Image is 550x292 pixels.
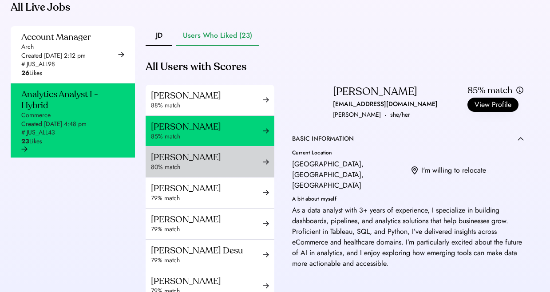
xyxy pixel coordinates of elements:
div: Arch [21,43,34,51]
div: [PERSON_NAME] [151,276,263,287]
div: Analytics Analyst I - Hybrid [21,89,119,111]
div: # JUS_ALL43 [21,128,55,137]
button: JD [146,26,172,46]
div: Current Location [292,150,404,155]
div: she/her [390,110,410,120]
div: [PERSON_NAME] [333,110,381,120]
div: Likes [21,69,42,78]
div: A bit about myself [292,196,524,201]
div: [PERSON_NAME] [151,152,263,163]
img: arrow-right-black.svg [263,189,269,196]
div: [PERSON_NAME] [151,90,263,101]
div: Created [DATE] 4:48 pm [21,120,87,129]
div: [EMAIL_ADDRESS][DOMAIN_NAME] [333,99,438,110]
img: arrow-right-black.svg [21,146,28,152]
button: Users Who Liked (23) [176,26,259,46]
img: arrow-right-black.svg [263,97,269,103]
img: arrow-right-black.svg [263,221,269,227]
div: 79% match [151,194,263,203]
div: Created [DATE] 2:12 pm [21,51,86,60]
img: arrow-right-black.svg [263,252,269,258]
img: info.svg [516,86,524,95]
div: I'm willing to relocate [421,165,486,176]
img: arrow-right-black.svg [263,283,269,289]
button: View Profile [467,98,518,112]
div: [PERSON_NAME] [151,183,263,194]
div: [PERSON_NAME] [151,121,263,132]
div: [PERSON_NAME] [151,214,263,225]
div: · [384,110,387,120]
img: arrow-right-black.svg [263,159,269,165]
div: 88% match [151,101,263,110]
div: All Live Jobs [11,0,534,15]
div: All Users with Scores [146,60,247,74]
div: BASIC INFORMATION [292,134,354,143]
div: 79% match [151,225,263,234]
div: 79% match [151,256,263,265]
div: # JUS_ALL98 [21,60,55,69]
strong: 26 [21,68,29,77]
div: Commerce [21,111,51,120]
img: arrow-right-black.svg [263,128,269,134]
div: Likes [21,137,42,146]
div: [PERSON_NAME] Desu [151,245,263,256]
img: caret-up.svg [518,137,524,141]
img: arrow-right-black.svg [118,51,124,58]
img: yH5BAEAAAAALAAAAAABAAEAAAIBRAA7 [292,85,328,120]
div: [PERSON_NAME] [333,85,417,99]
strong: 23 [21,137,29,146]
img: location.svg [412,166,418,175]
div: Account Manager [21,32,91,43]
div: [GEOGRAPHIC_DATA], [GEOGRAPHIC_DATA], [GEOGRAPHIC_DATA] [292,159,404,191]
div: 85% match [467,85,512,96]
div: 80% match [151,163,263,172]
div: 85% match [151,132,263,141]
